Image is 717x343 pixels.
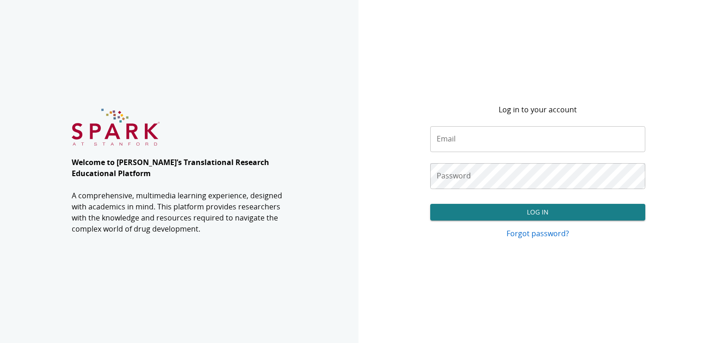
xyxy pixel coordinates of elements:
button: Log In [430,204,645,221]
a: Forgot password? [430,228,645,239]
p: Log in to your account [499,104,577,115]
p: A comprehensive, multimedia learning experience, designed with academics in mind. This platform p... [72,190,287,234]
img: SPARK at Stanford [72,109,160,146]
p: Welcome to [PERSON_NAME]’s Translational Research Educational Platform [72,157,287,179]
